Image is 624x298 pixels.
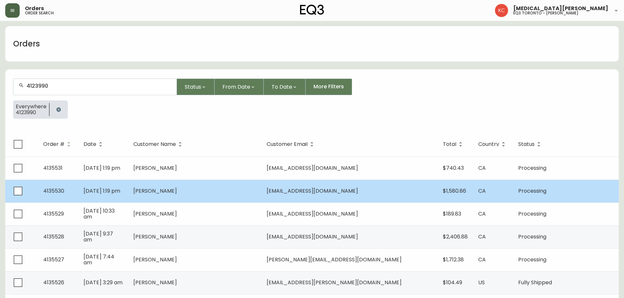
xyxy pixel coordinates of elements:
[513,6,608,11] span: [MEDICAL_DATA][PERSON_NAME]
[84,207,115,220] span: [DATE] 10:33 am
[16,110,47,115] span: 4123990
[518,210,546,218] span: Processing
[133,210,177,218] span: [PERSON_NAME]
[518,164,546,172] span: Processing
[133,233,177,240] span: [PERSON_NAME]
[495,4,508,17] img: 6487344ffbf0e7f3b216948508909409
[267,279,402,286] span: [EMAIL_ADDRESS][PERSON_NAME][DOMAIN_NAME]
[43,233,64,240] span: 4135528
[27,83,171,89] input: Search
[267,164,358,172] span: [EMAIL_ADDRESS][DOMAIN_NAME]
[478,233,486,240] span: CA
[443,279,462,286] span: $104.49
[518,233,546,240] span: Processing
[478,279,485,286] span: US
[13,38,40,49] h1: Orders
[267,233,358,240] span: [EMAIL_ADDRESS][DOMAIN_NAME]
[133,256,177,263] span: [PERSON_NAME]
[185,83,201,91] span: Status
[25,6,44,11] span: Orders
[478,142,499,146] span: Country
[84,164,120,172] span: [DATE] 1:19 pm
[43,256,64,263] span: 4135527
[84,253,114,266] span: [DATE] 7:44 am
[43,210,64,218] span: 4135529
[478,141,508,147] span: Country
[43,164,63,172] span: 4135531
[267,187,358,195] span: [EMAIL_ADDRESS][DOMAIN_NAME]
[478,210,486,218] span: CA
[215,79,264,95] button: From Date
[478,164,486,172] span: CA
[443,210,461,218] span: $189.83
[518,141,543,147] span: Status
[43,187,64,195] span: 4135530
[478,256,486,263] span: CA
[443,142,456,146] span: Total
[267,256,402,263] span: [PERSON_NAME][EMAIL_ADDRESS][DOMAIN_NAME]
[518,279,552,286] span: Fully Shipped
[222,83,250,91] span: From Date
[478,187,486,195] span: CA
[443,233,468,240] span: $2,406.88
[133,279,177,286] span: [PERSON_NAME]
[16,104,47,110] span: Everywhere
[43,142,65,146] span: Order #
[133,187,177,195] span: [PERSON_NAME]
[267,142,308,146] span: Customer Email
[133,164,177,172] span: [PERSON_NAME]
[264,79,306,95] button: To Date
[272,83,292,91] span: To Date
[133,142,176,146] span: Customer Name
[84,230,113,243] span: [DATE] 9:37 am
[43,279,64,286] span: 4135526
[84,142,96,146] span: Date
[518,256,546,263] span: Processing
[306,79,352,95] button: More Filters
[84,141,105,147] span: Date
[518,142,535,146] span: Status
[133,141,184,147] span: Customer Name
[443,141,465,147] span: Total
[84,187,120,195] span: [DATE] 1:19 pm
[443,164,464,172] span: $740.43
[300,5,324,15] img: logo
[25,11,54,15] h5: order search
[267,141,316,147] span: Customer Email
[518,187,546,195] span: Processing
[313,83,344,90] span: More Filters
[177,79,215,95] button: Status
[443,187,466,195] span: $1,580.86
[43,141,73,147] span: Order #
[84,279,123,286] span: [DATE] 3:29 am
[443,256,464,263] span: $1,712.38
[513,11,578,15] h5: eq3 toronto - [PERSON_NAME]
[267,210,358,218] span: [EMAIL_ADDRESS][DOMAIN_NAME]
